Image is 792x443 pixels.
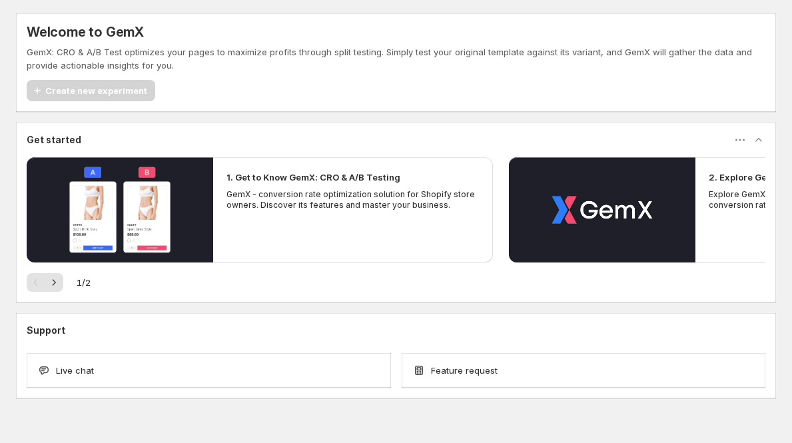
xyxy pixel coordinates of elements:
[27,273,63,292] nav: Pagination
[45,273,63,292] button: Next
[27,45,765,72] p: GemX: CRO & A/B Test optimizes your pages to maximize profits through split testing. Simply test ...
[509,157,695,262] button: Play video
[27,324,65,337] h3: Support
[226,189,480,211] p: GemX - conversion rate optimization solution for Shopify store owners. Discover its features and ...
[431,364,498,377] span: Feature request
[27,157,213,262] button: Play video
[77,276,91,289] span: 1 / 2
[27,24,144,40] h5: Welcome to GemX
[27,133,81,147] h3: Get started
[56,364,94,377] span: Live chat
[226,171,400,184] h2: 1. Get to Know GemX: CRO & A/B Testing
